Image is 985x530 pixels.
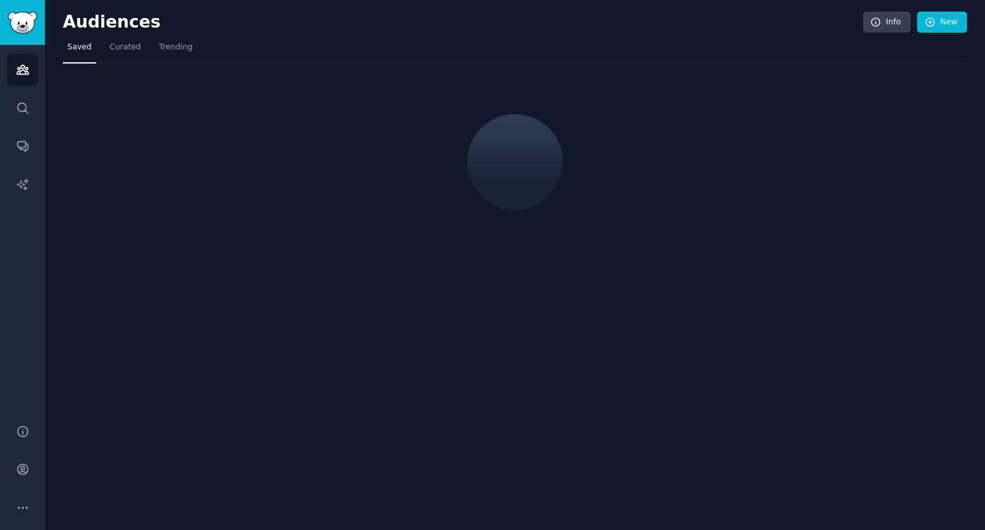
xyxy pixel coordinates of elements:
[155,37,197,64] a: Trending
[63,37,96,64] a: Saved
[8,12,37,34] img: GummySearch logo
[67,42,92,53] span: Saved
[917,12,967,33] a: New
[110,42,141,53] span: Curated
[105,37,146,64] a: Curated
[63,12,863,33] h2: Audiences
[863,12,911,33] a: Info
[159,42,192,53] span: Trending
